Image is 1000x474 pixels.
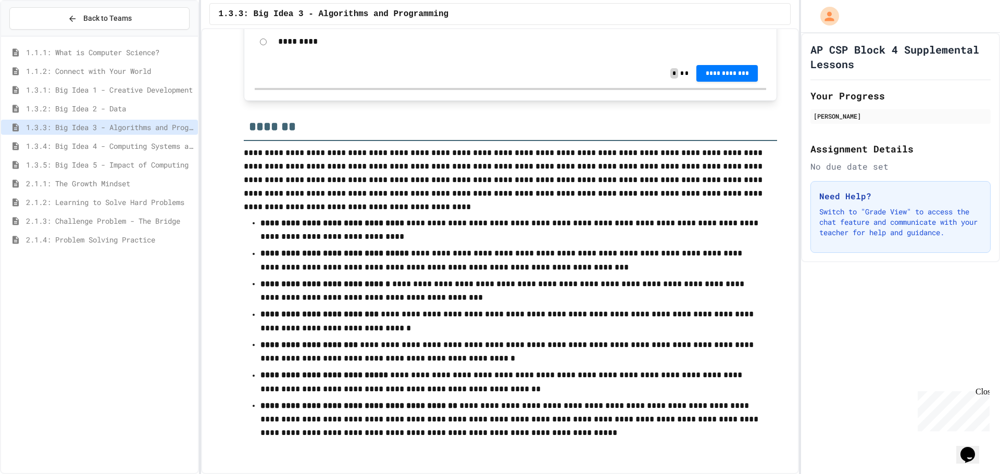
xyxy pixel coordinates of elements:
[26,66,194,76] span: 1.1.2: Connect with Your World
[26,234,194,245] span: 2.1.4: Problem Solving Practice
[956,432,990,464] iframe: chat widget
[819,207,982,238] p: Switch to "Grade View" to access the chat feature and communicate with your teacher for help and ...
[218,8,448,20] span: 1.3.3: Big Idea 3 - Algorithms and Programming
[810,42,991,71] h1: AP CSP Block 4 Supplemental Lessons
[26,159,194,170] span: 1.3.5: Big Idea 5 - Impact of Computing
[4,4,72,66] div: Chat with us now!Close
[819,190,982,202] h3: Need Help?
[26,103,194,114] span: 1.3.2: Big Idea 2 - Data
[26,197,194,208] span: 2.1.2: Learning to Solve Hard Problems
[809,4,842,28] div: My Account
[26,84,194,95] span: 1.3.1: Big Idea 1 - Creative Development
[26,215,194,226] span: 2.1.3: Challenge Problem - The Bridge
[26,178,194,189] span: 2.1.1: The Growth Mindset
[810,160,991,173] div: No due date set
[810,142,991,156] h2: Assignment Details
[814,111,988,121] div: [PERSON_NAME]
[26,140,194,151] span: 1.3.4: Big Idea 4 - Computing Systems and Networks
[26,122,194,133] span: 1.3.3: Big Idea 3 - Algorithms and Programming
[83,13,132,24] span: Back to Teams
[810,88,991,103] h2: Your Progress
[9,7,190,30] button: Back to Teams
[914,387,990,431] iframe: chat widget
[26,47,194,58] span: 1.1.1: What is Computer Science?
